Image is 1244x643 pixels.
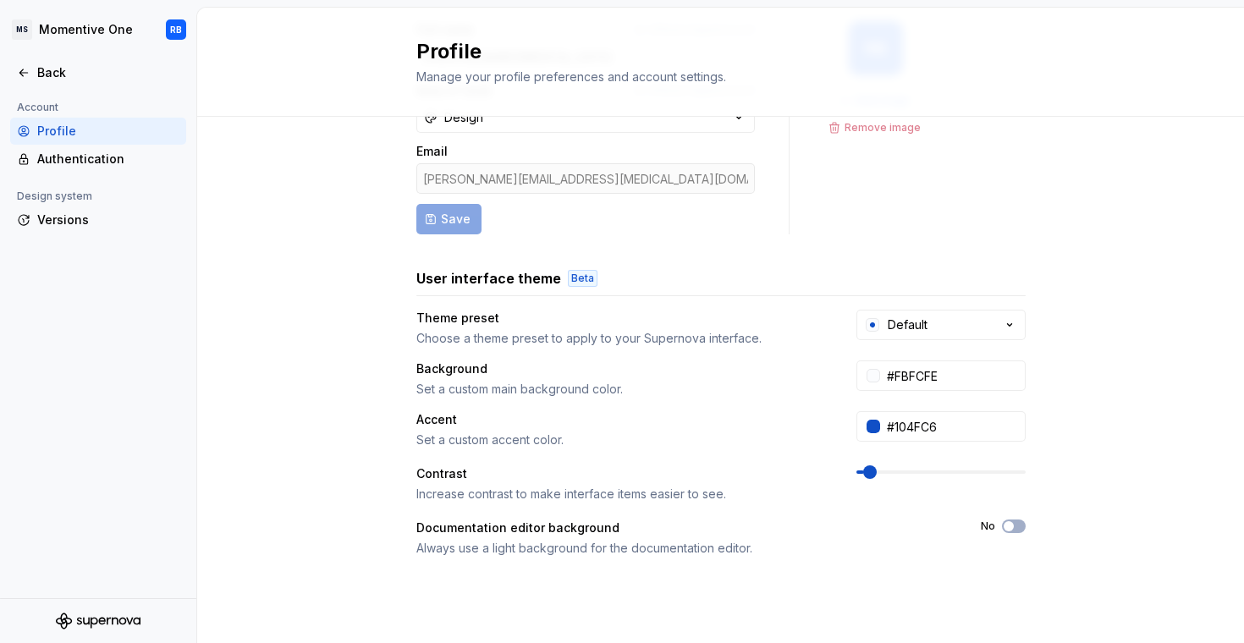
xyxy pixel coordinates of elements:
[416,411,826,428] div: Accent
[10,97,65,118] div: Account
[37,64,179,81] div: Back
[170,23,182,36] div: RB
[56,613,140,629] svg: Supernova Logo
[12,19,32,40] div: MS
[3,11,193,48] button: MSMomentive OneRB
[880,411,1026,442] input: #104FC6
[39,21,133,38] div: Momentive One
[416,360,826,377] div: Background
[416,486,826,503] div: Increase contrast to make interface items easier to see.
[416,431,826,448] div: Set a custom accent color.
[880,360,1026,391] input: #FFFFFF
[10,186,99,206] div: Design system
[37,123,179,140] div: Profile
[444,109,483,126] div: Design
[10,206,186,234] a: Versions
[568,270,597,287] div: Beta
[10,59,186,86] a: Back
[37,151,179,168] div: Authentication
[416,69,726,84] span: Manage your profile preferences and account settings.
[981,519,995,533] label: No
[888,316,927,333] div: Default
[416,381,826,398] div: Set a custom main background color.
[416,465,826,482] div: Contrast
[416,519,950,536] div: Documentation editor background
[416,330,826,347] div: Choose a theme preset to apply to your Supernova interface.
[416,143,448,160] label: Email
[416,38,1005,65] h2: Profile
[856,310,1026,340] button: Default
[10,146,186,173] a: Authentication
[37,212,179,228] div: Versions
[10,118,186,145] a: Profile
[416,310,826,327] div: Theme preset
[416,268,561,289] h3: User interface theme
[416,540,950,557] div: Always use a light background for the documentation editor.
